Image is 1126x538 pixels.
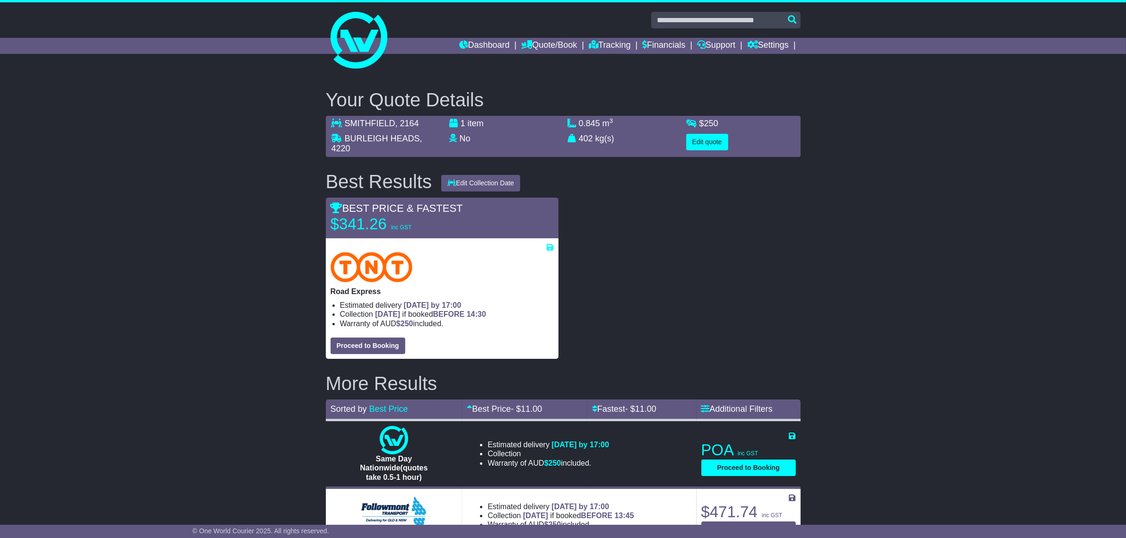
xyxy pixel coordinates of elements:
[488,502,634,511] li: Estimated delivery
[488,520,634,529] li: Warranty of AUD included.
[468,119,484,128] span: item
[701,460,796,476] button: Proceed to Booking
[340,301,554,310] li: Estimated delivery
[738,450,758,457] span: inc GST
[326,373,801,394] h2: More Results
[581,512,612,520] span: BEFORE
[589,38,630,54] a: Tracking
[391,224,411,231] span: inc GST
[321,171,437,192] div: Best Results
[460,134,471,143] span: No
[521,38,577,54] a: Quote/Book
[331,215,449,234] p: $341.26
[488,440,609,449] li: Estimated delivery
[701,441,796,460] p: POA
[625,404,656,414] span: - $
[396,320,413,328] span: $
[686,134,728,150] button: Edit quote
[697,38,735,54] a: Support
[467,310,486,318] span: 14:30
[523,512,548,520] span: [DATE]
[610,117,613,124] sup: 3
[521,404,542,414] span: 11.00
[375,310,400,318] span: [DATE]
[701,503,796,521] p: $471.74
[361,497,426,525] img: Followmont Transport: Domestic
[511,404,542,414] span: - $
[642,38,685,54] a: Financials
[544,521,561,529] span: $
[360,455,428,481] span: Same Day Nationwide(quotes take 0.5-1 hour)
[331,287,554,296] p: Road Express
[331,202,463,214] span: BEST PRICE & FASTEST
[595,134,614,143] span: kg(s)
[704,119,718,128] span: 250
[345,119,395,128] span: SMITHFIELD
[331,252,413,282] img: TNT Domestic: Road Express
[326,89,801,110] h2: Your Quote Details
[340,310,554,319] li: Collection
[488,511,634,520] li: Collection
[579,119,600,128] span: 0.845
[467,404,542,414] a: Best Price- $11.00
[549,521,561,529] span: 250
[701,521,796,538] button: Proceed to Booking
[332,134,422,154] span: , 4220
[488,449,609,458] li: Collection
[592,404,656,414] a: Fastest- $11.00
[488,459,609,468] li: Warranty of AUD included.
[615,512,634,520] span: 13:45
[579,134,593,143] span: 402
[331,338,405,354] button: Proceed to Booking
[369,404,408,414] a: Best Price
[340,319,554,328] li: Warranty of AUD included.
[380,426,408,454] img: One World Courier: Same Day Nationwide(quotes take 0.5-1 hour)
[441,175,520,191] button: Edit Collection Date
[523,512,634,520] span: if booked
[331,404,367,414] span: Sorted by
[459,38,510,54] a: Dashboard
[345,134,420,143] span: BURLEIGH HEADS
[602,119,613,128] span: m
[762,512,782,519] span: inc GST
[747,38,789,54] a: Settings
[549,459,561,467] span: 250
[433,310,465,318] span: BEFORE
[375,310,486,318] span: if booked
[699,119,718,128] span: $
[701,404,773,414] a: Additional Filters
[404,301,462,309] span: [DATE] by 17:00
[401,320,413,328] span: 250
[635,404,656,414] span: 11.00
[461,119,465,128] span: 1
[551,503,609,511] span: [DATE] by 17:00
[395,119,419,128] span: , 2164
[551,441,609,449] span: [DATE] by 17:00
[192,527,329,535] span: © One World Courier 2025. All rights reserved.
[544,459,561,467] span: $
